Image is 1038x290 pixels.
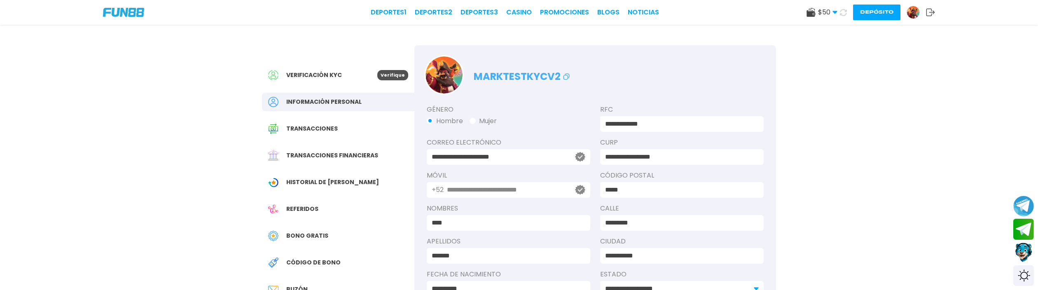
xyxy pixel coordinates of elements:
img: Avatar [425,56,463,94]
span: $ 50 [818,7,837,17]
a: Deportes1 [371,7,407,17]
label: Calle [600,203,764,213]
label: Correo electrónico [427,138,590,147]
div: Switch theme [1013,265,1034,286]
label: Código Postal [600,171,764,180]
span: Referidos [286,205,318,213]
label: Estado [600,269,764,279]
label: CURP [600,138,764,147]
p: marktestkycv2 [474,65,571,84]
button: Depósito [853,5,900,20]
a: Deportes2 [415,7,452,17]
a: Redeem BonusCódigo de bono [262,253,414,272]
span: Verificación KYC [286,71,342,80]
button: Join telegram channel [1013,195,1034,217]
button: Mujer [470,116,497,126]
label: Fecha de Nacimiento [427,269,590,279]
a: ReferralReferidos [262,200,414,218]
span: Transacciones [286,124,338,133]
p: +52 [432,185,444,195]
button: Join telegram [1013,219,1034,240]
a: CASINO [506,7,532,17]
span: Transacciones financieras [286,151,378,160]
img: Wagering Transaction [268,177,278,187]
img: Avatar [907,6,919,19]
a: Avatar [907,6,926,19]
img: Company Logo [103,8,144,17]
a: Transaction HistoryTransacciones [262,119,414,138]
a: Wagering TransactionHistorial de [PERSON_NAME] [262,173,414,192]
a: Financial TransactionTransacciones financieras [262,146,414,165]
a: PersonalInformación personal [262,93,414,111]
img: Redeem Bonus [268,257,278,268]
a: BLOGS [597,7,620,17]
button: Hombre [427,116,463,126]
label: Ciudad [600,236,764,246]
span: Código de bono [286,258,341,267]
img: Transaction History [268,124,278,134]
label: NOMBRES [427,203,590,213]
label: RFC [600,105,764,115]
a: Deportes3 [461,7,498,17]
span: Bono Gratis [286,232,328,240]
img: Referral [268,204,278,214]
img: Free Bonus [268,231,278,241]
img: Personal [268,97,278,107]
img: Financial Transaction [268,150,278,161]
button: Contact customer service [1013,242,1034,263]
label: Género [427,105,590,115]
p: Verifique [377,70,408,80]
label: APELLIDOS [427,236,590,246]
a: Free BonusBono Gratis [262,227,414,245]
label: Móvil [427,171,590,180]
a: Promociones [540,7,589,17]
a: NOTICIAS [628,7,659,17]
a: Verificación KYCVerifique [262,66,414,84]
span: Historial de [PERSON_NAME] [286,178,379,187]
span: Información personal [286,98,362,106]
